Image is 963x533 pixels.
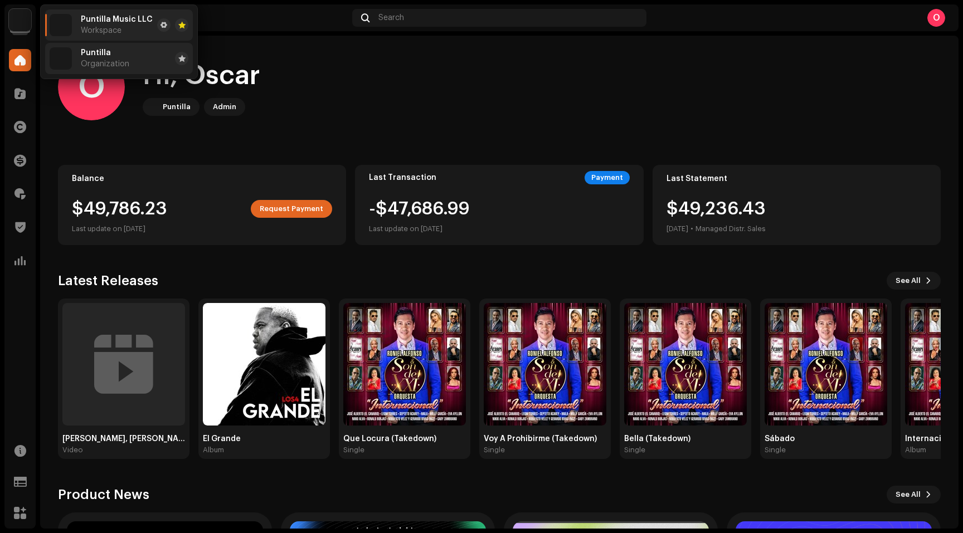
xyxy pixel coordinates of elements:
button: Request Payment [251,200,332,218]
re-o-card-value: Last Statement [653,165,941,245]
div: Managed Distr. Sales [695,222,766,236]
re-o-card-value: Balance [58,165,346,245]
div: Last Statement [667,174,927,183]
div: O [58,53,125,120]
div: Sábado [765,434,887,443]
button: See All [887,272,941,290]
button: See All [887,486,941,503]
div: Single [484,446,505,454]
div: Balance [72,174,332,183]
h3: Product News [58,486,149,503]
div: [DATE] [667,222,688,236]
div: Single [624,446,645,454]
div: Admin [213,100,236,114]
div: [PERSON_NAME], [PERSON_NAME] [Lyric Video] [62,434,185,443]
div: Last Transaction [369,173,436,182]
img: 58019ce1-785d-43e2-b974-88b7bf3b60b2 [765,303,887,426]
div: Voy A Prohibirme (Takedown) [484,434,606,443]
div: Video [62,446,83,454]
div: Home [53,13,348,22]
img: aaeb2668-74f1-4a13-be73-0463f25026be [203,303,325,426]
span: See All [896,270,921,292]
span: See All [896,483,921,506]
div: Single [765,446,786,454]
span: Workspace [81,26,121,35]
div: Album [905,446,926,454]
img: d7a559f1-3cb0-4f55-bcd5-c1835d266fb9 [484,303,606,426]
img: a6437e74-8c8e-4f74-a1ce-131745af0155 [50,47,72,70]
span: Puntilla Music LLC [81,15,153,24]
img: a6437e74-8c8e-4f74-a1ce-131745af0155 [145,100,158,114]
img: ed4bb948-22f6-4cd0-a26c-ef6d1f6fc2c5 [624,303,747,426]
span: Organization [81,60,129,69]
div: Hi, Oscar [143,58,260,94]
div: Single [343,446,364,454]
h3: Latest Releases [58,272,158,290]
div: Payment [585,171,630,184]
span: Puntilla [81,48,111,57]
div: Puntilla [163,100,191,114]
div: Last update on [DATE] [369,222,470,236]
span: Search [378,13,404,22]
div: Last update on [DATE] [72,222,332,236]
img: a6437e74-8c8e-4f74-a1ce-131745af0155 [9,9,31,31]
div: • [690,222,693,236]
img: a6437e74-8c8e-4f74-a1ce-131745af0155 [50,14,72,36]
span: Request Payment [260,198,323,220]
div: Bella (Takedown) [624,434,747,443]
div: Que Locura (Takedown) [343,434,466,443]
img: e1e6889f-7887-468d-8779-d78b027f6245 [343,303,466,426]
div: Album [203,446,224,454]
div: O [927,9,945,27]
div: El Grande [203,434,325,443]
